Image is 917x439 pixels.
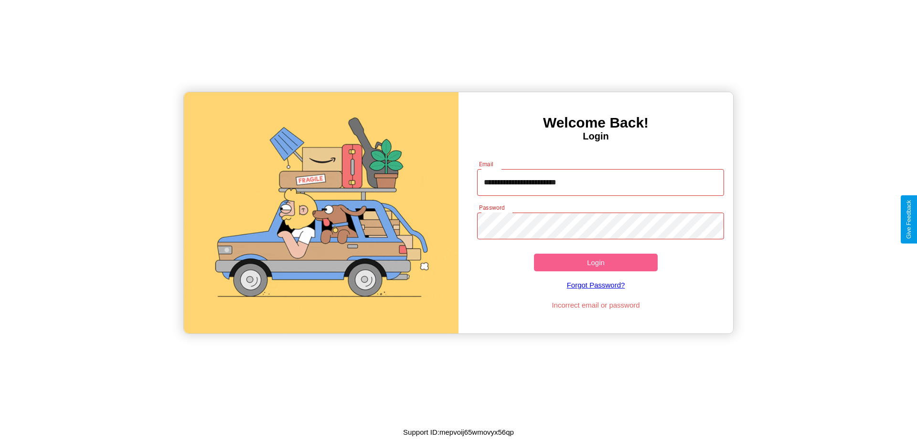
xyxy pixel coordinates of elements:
p: Support ID: mepvoij65wmovyx56qp [403,426,514,439]
div: Give Feedback [906,200,912,239]
img: gif [184,92,458,333]
label: Email [479,160,494,168]
label: Password [479,203,504,212]
button: Login [534,254,658,271]
h3: Welcome Back! [458,115,733,131]
h4: Login [458,131,733,142]
a: Forgot Password? [472,271,720,299]
p: Incorrect email or password [472,299,720,311]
